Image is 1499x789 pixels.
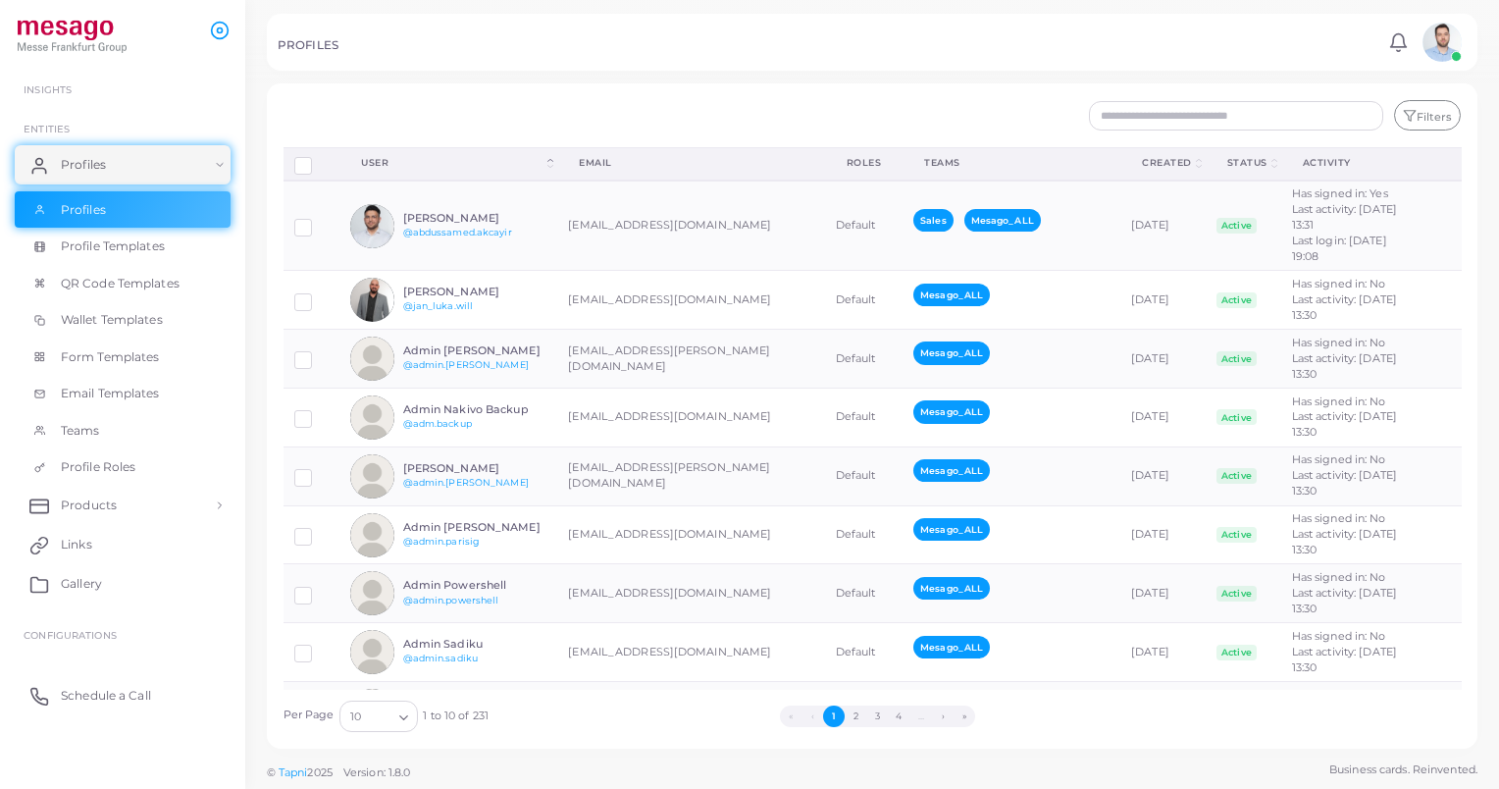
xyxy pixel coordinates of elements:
[18,19,127,55] img: logo
[61,237,165,255] span: Profile Templates
[1292,645,1397,674] span: Last activity: [DATE] 13:30
[1292,586,1397,615] span: Last activity: [DATE] 13:30
[403,521,547,534] h6: Admin [PERSON_NAME]
[61,422,100,440] span: Teams
[1216,586,1258,602] span: Active
[403,579,547,592] h6: Admin Powershell
[913,518,990,541] span: Mesago_ALL
[557,330,824,389] td: [EMAIL_ADDRESS][PERSON_NAME][DOMAIN_NAME]
[15,265,231,302] a: QR Code Templates
[1142,156,1192,170] div: Created
[1216,409,1258,425] span: Active
[403,227,512,237] a: @abdussamed.akcayir
[1292,186,1388,200] span: Has signed in: Yes
[1120,447,1206,505] td: [DATE]
[1422,23,1462,62] img: avatar
[61,687,151,705] span: Schedule a Call
[1417,23,1467,62] a: avatar
[279,765,308,779] a: Tapni
[350,708,361,728] span: 10
[61,275,180,292] span: QR Code Templates
[823,706,845,727] button: Go to page 1
[15,191,231,229] a: Profiles
[825,564,904,623] td: Default
[1418,147,1461,180] th: Action
[1120,682,1206,741] td: [DATE]
[15,525,231,564] a: Links
[913,342,990,364] span: Mesago_ALL
[15,412,231,449] a: Teams
[284,147,340,180] th: Row-selection
[403,638,547,651] h6: Admin Sadiku
[15,448,231,486] a: Profile Roles
[1120,564,1206,623] td: [DATE]
[1292,452,1386,466] span: Has signed in: No
[403,462,547,475] h6: [PERSON_NAME]
[913,577,990,600] span: Mesago_ALL
[307,764,332,781] span: 2025
[1120,623,1206,682] td: [DATE]
[423,709,489,724] span: 1 to 10 of 231
[1292,468,1397,498] span: Last activity: [DATE] 13:30
[579,156,802,170] div: Email
[403,286,547,298] h6: [PERSON_NAME]
[1216,645,1258,660] span: Active
[913,400,990,423] span: Mesago_ALL
[278,38,338,52] h5: PROFILES
[557,447,824,505] td: [EMAIL_ADDRESS][PERSON_NAME][DOMAIN_NAME]
[350,630,394,674] img: avatar
[913,636,990,658] span: Mesago_ALL
[15,301,231,339] a: Wallet Templates
[1216,527,1258,543] span: Active
[1394,100,1461,131] button: Filters
[15,228,231,265] a: Profile Templates
[61,458,135,476] span: Profile Roles
[847,156,882,170] div: Roles
[61,156,106,174] span: Profiles
[1120,330,1206,389] td: [DATE]
[1292,336,1386,349] span: Has signed in: No
[403,300,474,311] a: @jan_luka.will
[1216,351,1258,367] span: Active
[350,278,394,322] img: avatar
[825,682,904,741] td: Default
[888,706,909,727] button: Go to page 4
[932,706,954,727] button: Go to next page
[1216,468,1258,484] span: Active
[1216,218,1258,234] span: Active
[1292,409,1397,439] span: Last activity: [DATE] 13:30
[61,348,160,366] span: Form Templates
[954,706,975,727] button: Go to last page
[61,385,160,402] span: Email Templates
[825,623,904,682] td: Default
[1120,389,1206,447] td: [DATE]
[350,204,394,248] img: avatar
[284,708,335,723] label: Per Page
[15,339,231,376] a: Form Templates
[363,707,391,728] input: Search for option
[350,571,394,615] img: avatar
[403,403,547,416] h6: Admin Nakivo Backup
[866,706,888,727] button: Go to page 3
[557,181,824,271] td: [EMAIL_ADDRESS][DOMAIN_NAME]
[403,595,499,605] a: @admin.powershell
[15,486,231,525] a: Products
[1216,292,1258,308] span: Active
[61,536,92,553] span: Links
[343,765,411,779] span: Version: 1.8.0
[403,418,472,429] a: @adm.backup
[61,311,163,329] span: Wallet Templates
[825,389,904,447] td: Default
[1303,156,1397,170] div: activity
[61,201,106,219] span: Profiles
[1292,570,1386,584] span: Has signed in: No
[1120,181,1206,271] td: [DATE]
[1292,394,1386,408] span: Has signed in: No
[913,459,990,482] span: Mesago_ALL
[403,359,529,370] a: @admin.[PERSON_NAME]
[557,682,824,741] td: [EMAIL_ADDRESS][DOMAIN_NAME]
[1120,505,1206,564] td: [DATE]
[825,505,904,564] td: Default
[924,156,1099,170] div: Teams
